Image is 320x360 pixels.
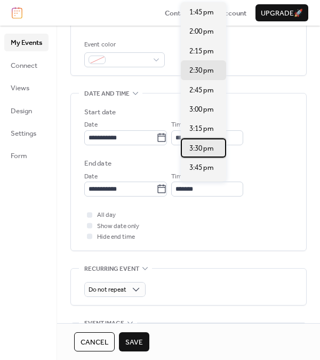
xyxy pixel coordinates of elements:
button: Save [119,332,149,351]
span: Design [11,106,32,116]
span: All day [97,210,116,221]
span: Save [125,337,143,348]
span: 3:30 pm [189,143,214,154]
span: Date [84,171,98,182]
div: Start date [84,107,116,118]
button: Cancel [74,332,115,351]
a: Form [4,147,49,164]
span: Connect [11,60,37,71]
span: 3:00 pm [189,104,214,115]
span: 2:30 pm [189,65,214,76]
a: Settings [4,124,49,142]
a: Design [4,102,49,119]
span: Show date only [97,221,139,232]
div: Event color [84,40,163,50]
span: Views [11,83,29,93]
span: Upgrade 🚀 [261,8,303,19]
a: Connect [4,57,49,74]
span: Time [171,171,185,182]
span: Hide end time [97,232,135,242]
span: My Events [11,37,42,48]
button: Upgrade🚀 [255,4,308,21]
span: Link to Google Maps [97,17,154,27]
span: Recurring event [84,263,139,274]
span: Contact Us [165,8,200,19]
span: 3:45 pm [189,162,214,173]
span: Date [84,120,98,130]
span: Form [11,151,27,161]
div: End date [84,158,111,169]
span: 2:15 pm [189,46,214,57]
span: 2:45 pm [189,85,214,96]
span: Do not repeat [89,284,126,296]
span: 3:15 pm [189,123,214,134]
span: Event image [84,318,124,329]
a: My Account [209,7,246,18]
a: My Events [4,34,49,51]
span: Time [171,120,185,130]
span: 1:45 pm [189,7,214,18]
img: logo [12,7,22,19]
span: Date and time [84,89,130,99]
a: Contact Us [165,7,200,18]
span: Cancel [81,337,108,348]
span: My Account [209,8,246,19]
a: Views [4,79,49,96]
span: 2:00 pm [189,26,214,37]
span: Settings [11,128,36,139]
